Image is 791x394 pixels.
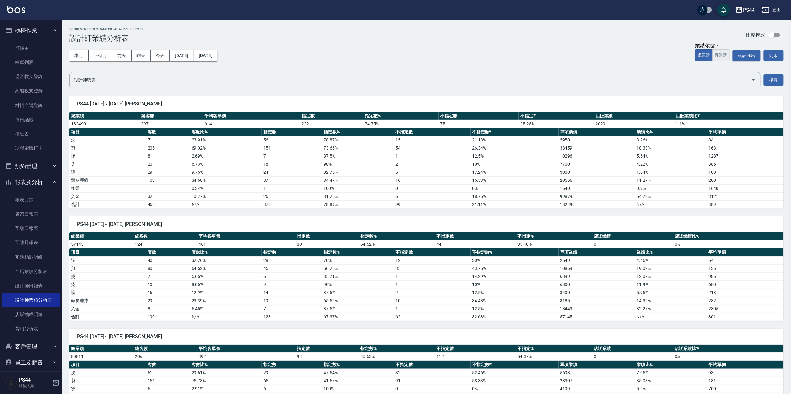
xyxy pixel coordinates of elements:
[635,297,707,305] td: 14.32 %
[197,240,295,248] td: 461
[592,345,673,353] th: 店販業績
[707,264,784,272] td: 136
[471,184,559,192] td: 0 %
[516,345,592,353] th: 不指定%
[394,176,471,184] td: 16
[635,305,707,313] td: 32.27 %
[190,176,262,184] td: 34.68 %
[69,112,140,120] th: 總業績
[322,152,394,160] td: 87.5 %
[707,168,784,176] td: 103
[635,168,707,176] td: 1.64 %
[2,84,60,98] a: 高階收支登錄
[559,289,635,297] td: 3400
[262,152,322,160] td: 7
[673,240,784,248] td: 0 %
[471,248,559,257] th: 不指定數%
[394,144,471,152] td: 54
[707,280,784,289] td: 680
[2,370,60,387] button: 商品管理
[262,297,322,305] td: 19
[695,49,713,61] button: 虛業績
[394,152,471,160] td: 1
[89,50,112,61] button: 上個月
[394,289,471,297] td: 2
[190,184,262,192] td: 0.34 %
[635,184,707,192] td: 0.9 %
[262,248,322,257] th: 指定數
[69,34,144,43] h3: 設計師業績分析表
[77,101,776,107] span: PS44 [DATE]~ [DATE] [PERSON_NAME]
[146,256,190,264] td: 40
[635,200,707,208] td: N/A
[471,264,559,272] td: 43.75 %
[516,232,592,240] th: 不指定%
[2,22,60,38] button: 櫃檯作業
[746,32,766,38] p: 比較模式
[733,50,761,61] button: 報表匯出
[146,200,190,208] td: 469
[559,297,635,305] td: 8185
[146,144,190,152] td: 205
[635,136,707,144] td: 3.26 %
[190,168,262,176] td: 9.76 %
[673,345,784,353] th: 店販業績比%
[559,192,635,200] td: 99879
[594,120,674,128] td: 2029
[69,112,784,128] table: a dense table
[194,50,217,61] button: [DATE]
[635,272,707,280] td: 12.07 %
[146,272,190,280] td: 7
[69,345,133,353] th: 總業績
[190,192,262,200] td: 10.77 %
[712,49,730,61] button: 實業績
[559,248,635,257] th: 單項業績
[295,345,359,353] th: 指定數
[559,200,635,208] td: 182490
[322,305,394,313] td: 87.5 %
[471,136,559,144] td: 21.13 %
[262,305,322,313] td: 7
[707,200,784,208] td: 389
[394,160,471,168] td: 2
[69,248,784,321] table: a dense table
[322,264,394,272] td: 56.25 %
[146,168,190,176] td: 29
[439,120,519,128] td: 75
[707,248,784,257] th: 平均單價
[471,168,559,176] td: 17.24 %
[707,160,784,168] td: 385
[2,174,60,190] button: 報表及分析
[146,152,190,160] td: 8
[262,144,322,152] td: 151
[471,160,559,168] td: 10 %
[760,4,784,16] button: 登出
[2,69,60,84] a: 現金收支登錄
[5,377,17,389] img: Person
[707,256,784,264] td: 64
[673,232,784,240] th: 店販業績比%
[635,264,707,272] td: 19.02 %
[190,128,262,136] th: 客數比%
[146,184,190,192] td: 1
[69,313,146,321] td: 合計
[69,248,146,257] th: 項目
[140,120,203,128] td: 297
[435,345,516,353] th: 不指定數
[359,232,435,240] th: 指定數%
[262,168,322,176] td: 24
[635,280,707,289] td: 11.9 %
[69,152,146,160] td: 燙
[2,98,60,113] a: 材料自購登錄
[363,120,439,128] td: 74.75 %
[559,136,635,144] td: 5950
[203,112,300,120] th: 平均客單價
[69,232,784,248] table: a dense table
[516,240,592,248] td: 35.48 %
[394,280,471,289] td: 1
[359,352,435,360] td: 45.63 %
[146,313,190,321] td: 190
[190,152,262,160] td: 2.69 %
[69,352,133,360] td: 80811
[69,168,146,176] td: 護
